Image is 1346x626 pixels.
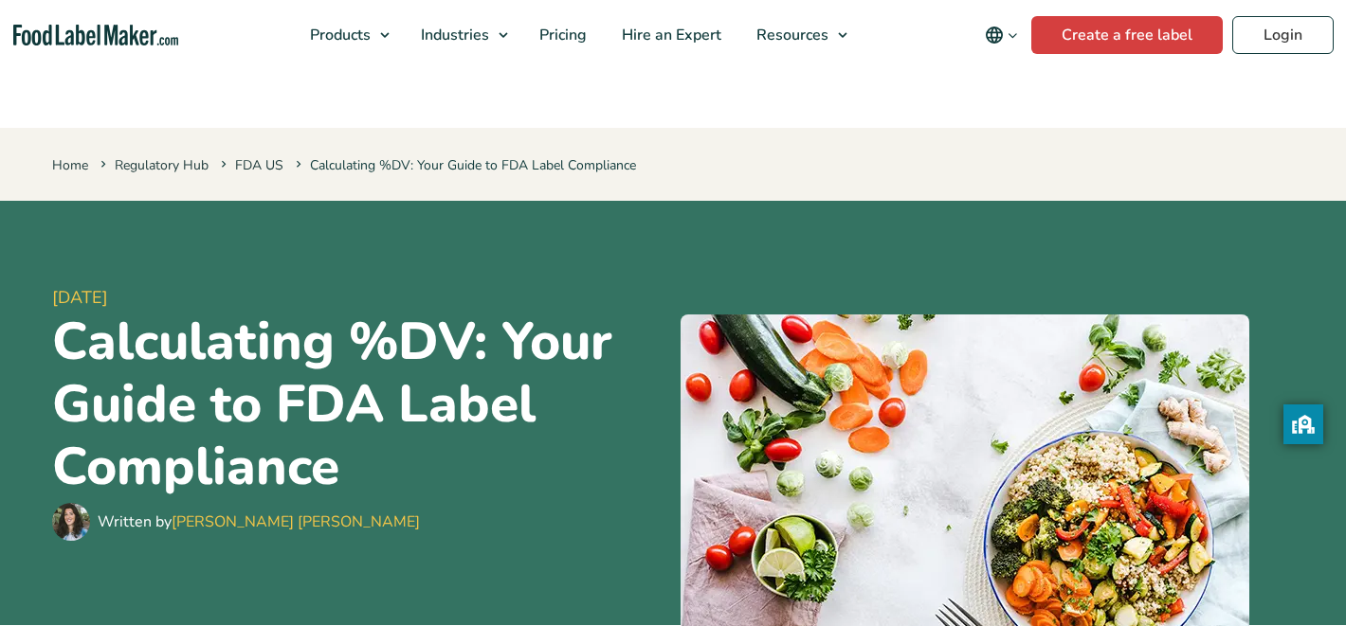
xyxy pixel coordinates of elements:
button: Change language [972,16,1031,54]
h1: Calculating %DV: Your Guide to FDA Label Compliance [52,311,665,498]
span: Products [304,25,373,45]
span: Resources [751,25,830,45]
a: Home [52,156,88,174]
a: Login [1232,16,1334,54]
div: Written by [98,510,420,533]
a: Food Label Maker homepage [13,25,178,46]
button: privacy banner [1283,404,1323,444]
span: Hire an Expert [616,25,723,45]
span: [DATE] [52,285,665,311]
span: Calculating %DV: Your Guide to FDA Label Compliance [292,156,636,174]
span: Industries [415,25,491,45]
span: Pricing [534,25,589,45]
a: [PERSON_NAME] [PERSON_NAME] [172,511,420,532]
a: Create a free label [1031,16,1223,54]
a: Regulatory Hub [115,156,209,174]
img: Maria Abi Hanna - Food Label Maker [52,503,90,541]
a: FDA US [235,156,283,174]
